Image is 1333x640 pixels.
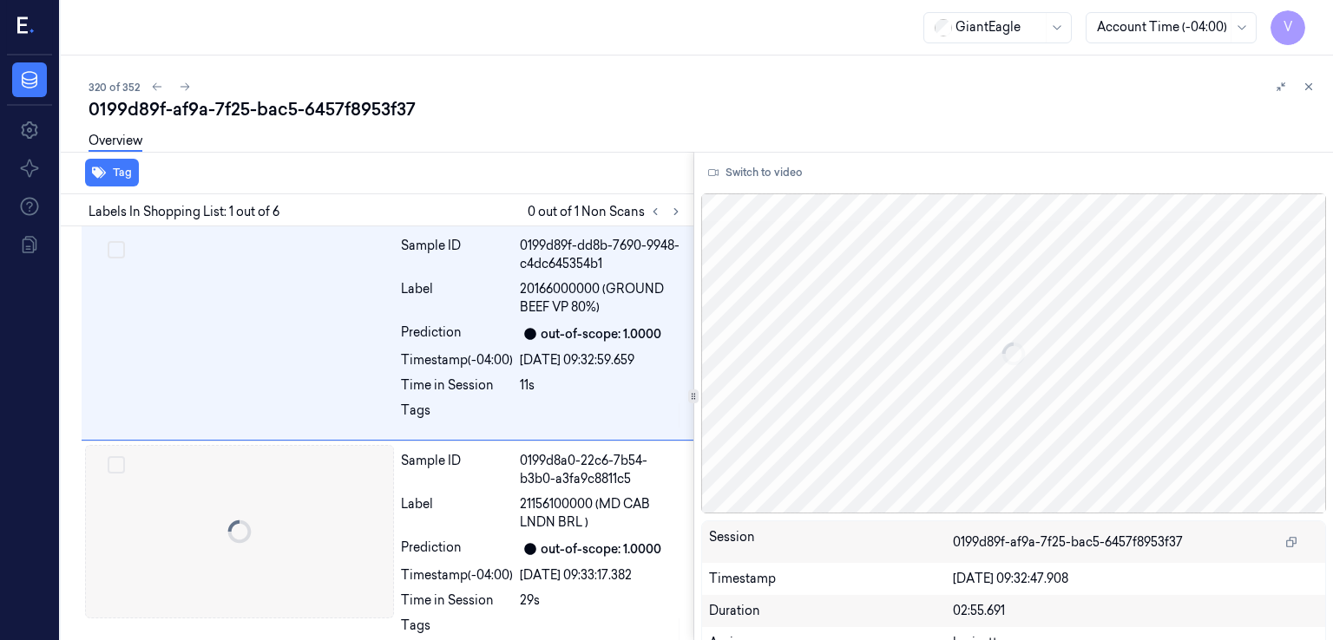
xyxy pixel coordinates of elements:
[520,351,683,369] div: [DATE] 09:32:59.659
[401,591,513,610] div: Time in Session
[520,280,683,317] span: 20166000000 (GROUND BEEF VP 80%)
[528,201,686,222] span: 0 out of 1 Non Scans
[401,280,513,317] div: Label
[541,325,661,343] div: out-of-scope: 1.0000
[89,80,140,95] span: 320 of 352
[89,132,142,152] a: Overview
[953,533,1183,552] span: 0199d89f-af9a-7f25-bac5-6457f8953f37
[709,570,953,588] div: Timestamp
[520,495,683,532] span: 21156100000 (MD CAB LNDN BRL )
[401,452,513,488] div: Sample ID
[89,203,279,221] span: Labels In Shopping List: 1 out of 6
[1271,10,1305,45] button: V
[89,97,1319,121] div: 0199d89f-af9a-7f25-bac5-6457f8953f37
[520,452,683,488] div: 0199d8a0-22c6-7b54-b3b0-a3fa9c8811c5
[709,528,953,556] div: Session
[401,237,513,273] div: Sample ID
[541,540,661,558] div: out-of-scope: 1.0000
[401,539,513,559] div: Prediction
[108,456,125,473] button: Select row
[401,566,513,584] div: Timestamp (-04:00)
[701,159,810,186] button: Switch to video
[401,402,513,429] div: Tags
[401,376,513,395] div: Time in Session
[401,323,513,344] div: Prediction
[401,495,513,532] div: Label
[520,566,683,584] div: [DATE] 09:33:17.382
[520,376,683,395] div: 11s
[953,602,1319,620] div: 02:55.691
[520,591,683,610] div: 29s
[953,570,1319,588] div: [DATE] 09:32:47.908
[520,237,683,273] div: 0199d89f-dd8b-7690-9948-c4dc645354b1
[401,351,513,369] div: Timestamp (-04:00)
[709,602,953,620] div: Duration
[85,159,139,186] button: Tag
[108,241,125,258] button: Select row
